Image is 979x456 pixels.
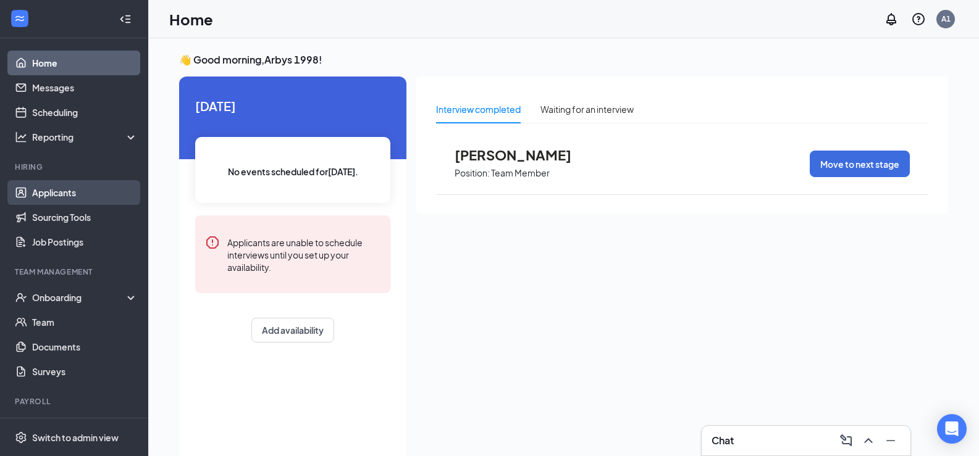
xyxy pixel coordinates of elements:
[14,12,26,25] svg: WorkstreamLogo
[32,205,138,230] a: Sourcing Tools
[15,267,135,277] div: Team Management
[455,167,490,179] p: Position:
[15,396,135,407] div: Payroll
[32,415,138,439] a: PayrollCrown
[32,431,119,444] div: Switch to admin view
[32,291,127,304] div: Onboarding
[32,100,138,125] a: Scheduling
[195,96,390,115] span: [DATE]
[32,334,138,359] a: Documents
[810,151,910,177] button: Move to next stage
[859,431,878,450] button: ChevronUp
[251,318,334,342] button: Add availability
[712,434,734,447] h3: Chat
[32,51,138,75] a: Home
[937,414,967,444] div: Open Intercom Messenger
[911,12,926,27] svg: QuestionInfo
[32,75,138,100] a: Messages
[15,162,135,172] div: Hiring
[836,431,856,450] button: ComposeMessage
[179,53,948,67] h3: 👋 Good morning, Arbys 1998 !
[227,235,380,273] div: Applicants are unable to schedule interviews until you set up your availability.
[32,230,138,254] a: Job Postings
[228,165,358,178] span: No events scheduled for [DATE] .
[32,310,138,334] a: Team
[540,102,634,116] div: Waiting for an interview
[15,131,27,143] svg: Analysis
[15,291,27,304] svg: UserCheck
[839,433,854,448] svg: ComposeMessage
[941,14,951,24] div: A1
[32,180,138,205] a: Applicants
[15,431,27,444] svg: Settings
[205,235,220,250] svg: Error
[884,12,899,27] svg: Notifications
[119,13,132,25] svg: Collapse
[883,433,898,448] svg: Minimize
[32,359,138,384] a: Surveys
[32,131,138,143] div: Reporting
[861,433,876,448] svg: ChevronUp
[436,102,521,116] div: Interview completed
[881,431,901,450] button: Minimize
[169,9,213,30] h1: Home
[491,167,550,179] p: Team Member
[455,147,590,163] span: [PERSON_NAME]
